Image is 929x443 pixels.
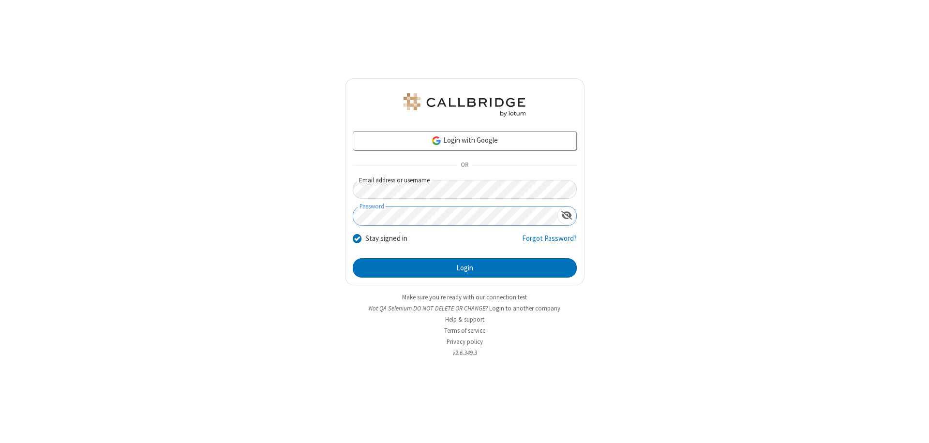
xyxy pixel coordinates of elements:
label: Stay signed in [365,233,407,244]
a: Forgot Password? [522,233,577,251]
span: OR [457,159,472,172]
a: Terms of service [444,326,485,335]
img: QA Selenium DO NOT DELETE OR CHANGE [402,93,527,117]
li: v2.6.349.3 [345,348,584,357]
img: google-icon.png [431,135,442,146]
button: Login to another company [489,304,560,313]
button: Login [353,258,577,278]
input: Password [353,207,557,225]
div: Show password [557,207,576,224]
a: Help & support [445,315,484,324]
input: Email address or username [353,180,577,199]
a: Make sure you're ready with our connection test [402,293,527,301]
a: Privacy policy [447,338,483,346]
a: Login with Google [353,131,577,150]
li: Not QA Selenium DO NOT DELETE OR CHANGE? [345,304,584,313]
